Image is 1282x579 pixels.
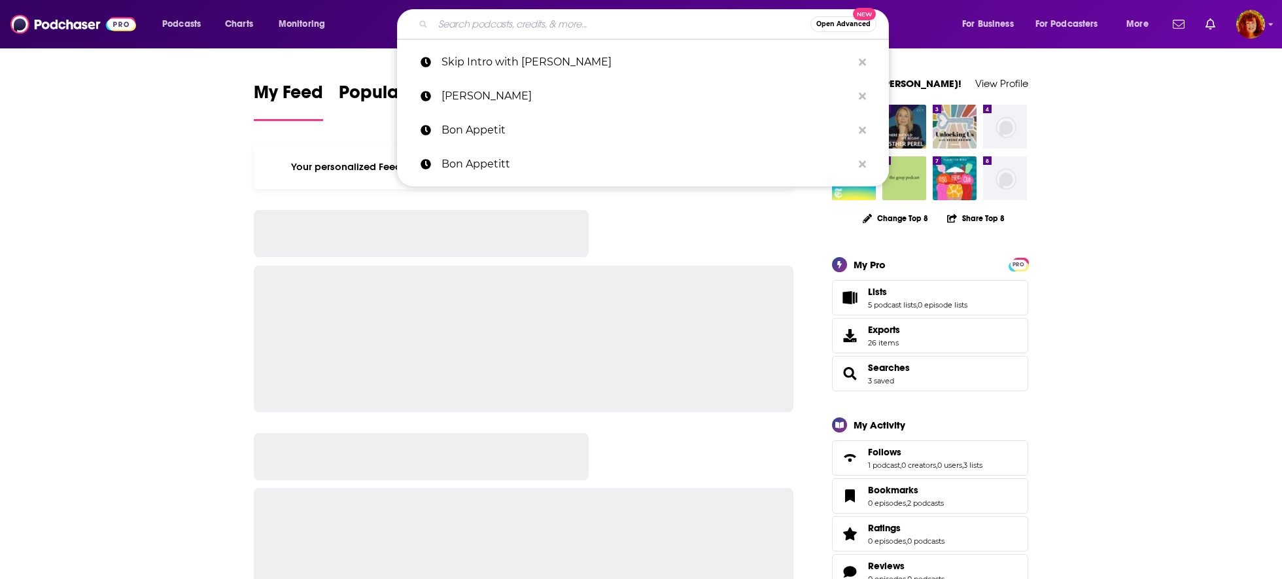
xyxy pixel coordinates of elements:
[983,156,1027,200] img: missing-image.png
[837,487,863,505] a: Bookmarks
[1200,13,1221,35] a: Show notifications dropdown
[1035,15,1098,33] span: For Podcasters
[254,81,323,111] span: My Feed
[254,81,323,121] a: My Feed
[855,210,936,226] button: Change Top 8
[153,14,218,35] button: open menu
[832,440,1028,476] span: Follows
[225,15,253,33] span: Charts
[832,77,961,90] a: Welcome [PERSON_NAME]!
[832,356,1028,391] span: Searches
[962,15,1014,33] span: For Business
[854,258,886,271] div: My Pro
[900,461,901,470] span: ,
[868,446,901,458] span: Follows
[946,205,1005,231] button: Share Top 8
[868,324,900,336] span: Exports
[868,461,900,470] a: 1 podcast
[397,147,889,181] a: Bon Appetitt
[832,516,1028,552] span: Ratings
[1236,10,1265,39] img: User Profile
[868,499,906,508] a: 0 episodes
[962,461,963,470] span: ,
[397,113,889,147] a: Bon Appetit
[254,145,793,189] div: Your personalized Feed is curated based on the Podcasts, Creators, Users, and Lists that you Follow.
[162,15,201,33] span: Podcasts
[907,536,944,546] a: 0 podcasts
[868,446,982,458] a: Follows
[868,286,967,298] a: Lists
[837,289,863,307] a: Lists
[1117,14,1165,35] button: open menu
[1011,260,1026,270] span: PRO
[1236,10,1265,39] span: Logged in as rpalermo
[279,15,325,33] span: Monitoring
[1236,10,1265,39] button: Show profile menu
[868,300,916,309] a: 5 podcast lists
[409,9,901,39] div: Search podcasts, credits, & more...
[868,484,918,496] span: Bookmarks
[1011,258,1026,268] a: PRO
[442,113,852,147] p: Bon Appetit
[963,461,982,470] a: 3 lists
[442,79,852,113] p: Dave Asprey
[832,318,1028,353] a: Exports
[837,364,863,383] a: Searches
[882,105,926,149] img: Where Should We Begin? with Esther Perel
[837,449,863,467] a: Follows
[217,14,261,35] a: Charts
[936,461,937,470] span: ,
[868,376,894,385] a: 3 saved
[868,522,944,534] a: Ratings
[933,156,977,200] img: Rebel Eaters Club
[907,499,944,508] a: 2 podcasts
[906,536,907,546] span: ,
[1126,15,1149,33] span: More
[983,105,1027,149] img: missing-image.png
[339,81,450,121] a: Popular Feed
[339,81,450,111] span: Popular Feed
[442,147,852,181] p: Bon Appetitt
[832,280,1028,315] span: Lists
[816,21,871,27] span: Open Advanced
[269,14,342,35] button: open menu
[901,461,936,470] a: 0 creators
[933,105,977,149] img: Unlocking Us with Brené Brown
[854,419,905,431] div: My Activity
[868,362,910,374] a: Searches
[433,14,810,35] input: Search podcasts, credits, & more...
[1168,13,1190,35] a: Show notifications dropdown
[832,478,1028,514] span: Bookmarks
[868,560,905,572] span: Reviews
[837,326,863,345] span: Exports
[868,338,900,347] span: 26 items
[975,77,1028,90] a: View Profile
[868,522,901,534] span: Ratings
[1027,14,1117,35] button: open menu
[916,300,918,309] span: ,
[906,499,907,508] span: ,
[397,45,889,79] a: Skip Intro with [PERSON_NAME]
[10,12,136,37] img: Podchaser - Follow, Share and Rate Podcasts
[397,79,889,113] a: [PERSON_NAME]
[868,484,944,496] a: Bookmarks
[868,560,944,572] a: Reviews
[837,525,863,543] a: Ratings
[868,286,887,298] span: Lists
[882,156,926,200] img: The goop Podcast
[918,300,967,309] a: 0 episode lists
[810,16,876,32] button: Open AdvancedNew
[853,8,876,20] span: New
[953,14,1030,35] button: open menu
[937,461,962,470] a: 0 users
[442,45,852,79] p: Skip Intro with Krista Smith
[868,536,906,546] a: 0 episodes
